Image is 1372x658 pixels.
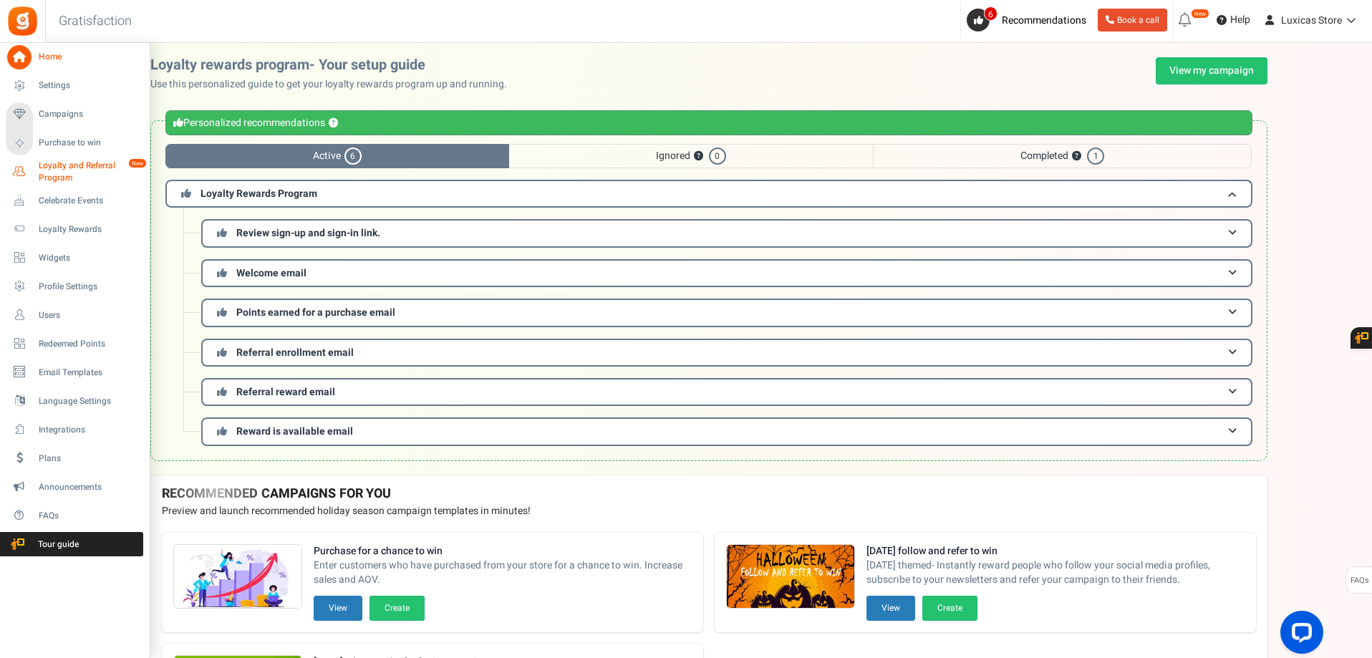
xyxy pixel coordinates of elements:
[39,453,139,465] span: Plans
[1072,152,1081,161] button: ?
[694,152,703,161] button: ?
[162,504,1256,518] p: Preview and launch recommended holiday season campaign templates in minutes!
[922,596,977,621] button: Create
[39,309,139,321] span: Users
[1227,13,1250,27] span: Help
[509,144,873,168] span: Ignored
[6,5,39,37] img: Gratisfaction
[727,545,854,609] img: Recommended Campaigns
[1098,9,1167,32] a: Book a call
[39,481,139,493] span: Announcements
[1191,9,1209,19] em: New
[344,147,362,165] span: 6
[329,119,338,128] button: ?
[236,345,354,360] span: Referral enrollment email
[6,475,143,499] a: Announcements
[236,384,335,400] span: Referral reward email
[128,158,147,168] em: New
[6,503,143,528] a: FAQs
[6,74,143,98] a: Settings
[6,389,143,413] a: Language Settings
[1156,57,1267,84] a: View my campaign
[1087,147,1104,165] span: 1
[39,195,139,207] span: Celebrate Events
[984,6,997,21] span: 6
[162,487,1256,501] h4: RECOMMENDED CAMPAIGNS FOR YOU
[39,367,139,379] span: Email Templates
[314,558,692,587] span: Enter customers who have purchased from your store for a chance to win. Increase sales and AOV.
[866,558,1245,587] span: [DATE] themed- Instantly reward people who follow your social media profiles, subscribe to your n...
[39,223,139,236] span: Loyalty Rewards
[1211,9,1256,32] a: Help
[6,446,143,470] a: Plans
[6,332,143,356] a: Redeemed Points
[369,596,425,621] button: Create
[873,144,1252,168] span: Completed
[314,596,362,621] button: View
[150,77,518,92] p: Use this personalized guide to get your loyalty rewards program up and running.
[6,217,143,241] a: Loyalty Rewards
[6,274,143,299] a: Profile Settings
[6,303,143,327] a: Users
[165,110,1252,135] div: Personalized recommendations
[1002,13,1086,28] span: Recommendations
[967,9,1092,32] a: 6 Recommendations
[39,79,139,92] span: Settings
[6,360,143,384] a: Email Templates
[6,538,107,551] span: Tour guide
[6,160,143,184] a: Loyalty and Referral Program New
[6,417,143,442] a: Integrations
[39,160,143,184] span: Loyalty and Referral Program
[236,226,380,241] span: Review sign-up and sign-in link.
[39,51,139,63] span: Home
[174,545,301,609] img: Recommended Campaigns
[39,424,139,436] span: Integrations
[866,544,1245,558] strong: [DATE] follow and refer to win
[6,45,143,69] a: Home
[236,305,395,320] span: Points earned for a purchase email
[150,57,518,73] h2: Loyalty rewards program- Your setup guide
[165,144,509,168] span: Active
[39,338,139,350] span: Redeemed Points
[39,108,139,120] span: Campaigns
[39,137,139,149] span: Purchase to win
[39,281,139,293] span: Profile Settings
[314,544,692,558] strong: Purchase for a chance to win
[866,596,915,621] button: View
[236,424,353,439] span: Reward is available email
[39,252,139,264] span: Widgets
[43,7,148,36] h3: Gratisfaction
[6,188,143,213] a: Celebrate Events
[201,186,317,201] span: Loyalty Rewards Program
[1350,567,1369,594] span: FAQs
[39,510,139,522] span: FAQs
[39,395,139,407] span: Language Settings
[6,131,143,155] a: Purchase to win
[1281,13,1342,28] span: Luxicas Store
[6,246,143,270] a: Widgets
[709,147,726,165] span: 0
[236,266,306,281] span: Welcome email
[6,102,143,127] a: Campaigns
